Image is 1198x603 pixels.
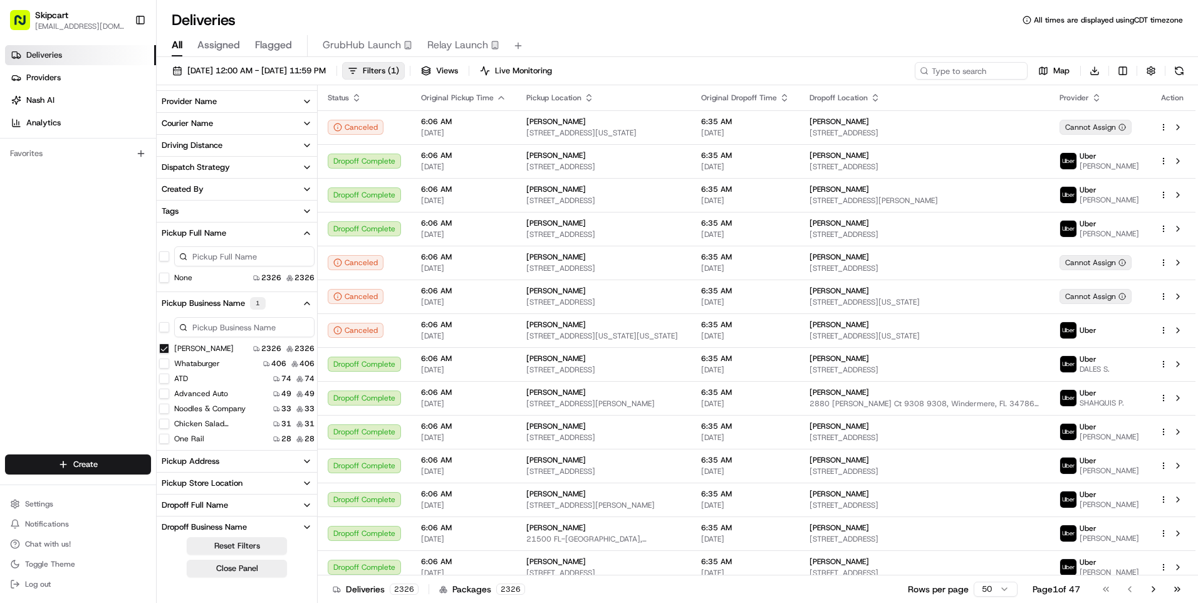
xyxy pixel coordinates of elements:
span: Provider [1060,93,1089,103]
span: [STREET_ADDRESS] [810,568,1039,578]
button: Notifications [5,515,151,533]
button: Dropoff Full Name [157,495,317,516]
span: 6:35 AM [701,455,789,465]
button: Live Monitoring [474,62,558,80]
span: [STREET_ADDRESS] [810,534,1039,544]
span: [PERSON_NAME] [810,354,869,364]
span: 2880 [PERSON_NAME] Ct 9308 9308, Windermere, FL 34786, [GEOGRAPHIC_DATA] [810,399,1039,409]
span: [DATE] [421,466,506,476]
span: [STREET_ADDRESS] [810,466,1039,476]
span: [PERSON_NAME] [526,286,586,296]
div: Cannot Assign [1060,289,1132,304]
button: Views [415,62,464,80]
span: [DATE] [701,399,789,409]
button: Close Panel [187,560,287,577]
span: Pylon [125,212,152,222]
label: None [174,273,192,283]
span: 6:06 AM [421,489,506,499]
label: Chicken Salad [DEMOGRAPHIC_DATA] [174,419,268,429]
span: 49 [281,389,291,399]
button: Cannot Assign [1060,120,1132,135]
div: Start new chat [43,120,206,132]
span: Uber [1080,490,1096,500]
a: 💻API Documentation [101,177,206,199]
span: [PERSON_NAME] [526,218,586,228]
span: Knowledge Base [25,182,96,194]
button: Log out [5,575,151,593]
span: [PERSON_NAME] [1080,567,1139,577]
span: [PERSON_NAME] [1080,500,1139,510]
span: 6:35 AM [701,489,789,499]
span: [DATE] [701,534,789,544]
div: Provider Name [162,96,217,107]
span: [DATE] [701,263,789,273]
span: Pickup Location [526,93,581,103]
label: Whataburger [174,359,220,369]
img: 1736555255976-a54dd68f-1ca7-489b-9aae-adbdc363a1c4 [13,120,35,142]
span: [STREET_ADDRESS] [526,263,681,273]
img: uber-new-logo.jpeg [1060,322,1076,338]
span: [PERSON_NAME] [1080,161,1139,171]
span: [STREET_ADDRESS] [526,433,681,443]
span: [STREET_ADDRESS] [526,229,681,239]
span: 74 [305,374,315,384]
span: ( 1 ) [388,65,399,76]
span: [DATE] [421,162,506,172]
button: [EMAIL_ADDRESS][DOMAIN_NAME] [35,21,125,31]
span: Live Monitoring [495,65,552,76]
span: [PERSON_NAME] [526,557,586,567]
span: [STREET_ADDRESS] [526,196,681,206]
span: 6:35 AM [701,320,789,330]
span: [DATE] 12:00 AM - [DATE] 11:59 PM [187,65,326,76]
span: Toggle Theme [25,559,75,569]
span: [DATE] [421,365,506,375]
span: 2326 [261,343,281,354]
span: 6:35 AM [701,218,789,228]
span: [PERSON_NAME] [526,421,586,431]
span: [DATE] [701,128,789,138]
span: [STREET_ADDRESS] [526,162,681,172]
span: [STREET_ADDRESS][PERSON_NAME] [810,196,1039,206]
span: [STREET_ADDRESS][US_STATE] [526,128,681,138]
span: 74 [281,374,291,384]
button: Reset Filters [187,537,287,555]
span: [PERSON_NAME] [1080,195,1139,205]
button: Start new chat [213,123,228,139]
button: Canceled [328,255,383,270]
span: Uber [1080,557,1096,567]
input: Type to search [915,62,1028,80]
span: [PERSON_NAME] [810,218,869,228]
a: Powered byPylon [88,212,152,222]
button: Chat with us! [5,535,151,553]
div: Pickup Full Name [162,228,226,239]
span: [STREET_ADDRESS][PERSON_NAME] [526,399,681,409]
div: 1 [250,297,266,310]
div: Action [1159,93,1185,103]
button: Driving Distance [157,135,317,156]
span: 6:35 AM [701,523,789,533]
div: Packages [439,583,525,595]
div: Pickup Business Name [162,297,266,310]
span: [STREET_ADDRESS][PERSON_NAME] [526,500,681,510]
div: Created By [162,184,204,195]
span: 49 [305,389,315,399]
div: We're available if you need us! [43,132,159,142]
div: Deliveries [333,583,419,595]
span: 6:06 AM [421,455,506,465]
button: Create [5,454,151,475]
div: Driving Distance [162,140,222,151]
span: [PERSON_NAME] [526,455,586,465]
button: Provider Name [157,91,317,112]
a: Providers [5,68,156,88]
span: [STREET_ADDRESS] [810,263,1039,273]
span: [PERSON_NAME] [810,523,869,533]
span: 6:06 AM [421,557,506,567]
span: [PERSON_NAME] [810,387,869,397]
span: [STREET_ADDRESS] [526,466,681,476]
span: 6:35 AM [701,286,789,296]
div: Page 1 of 47 [1033,583,1080,595]
span: Original Pickup Time [421,93,494,103]
span: Uber [1080,219,1096,229]
span: Original Dropoff Time [701,93,777,103]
